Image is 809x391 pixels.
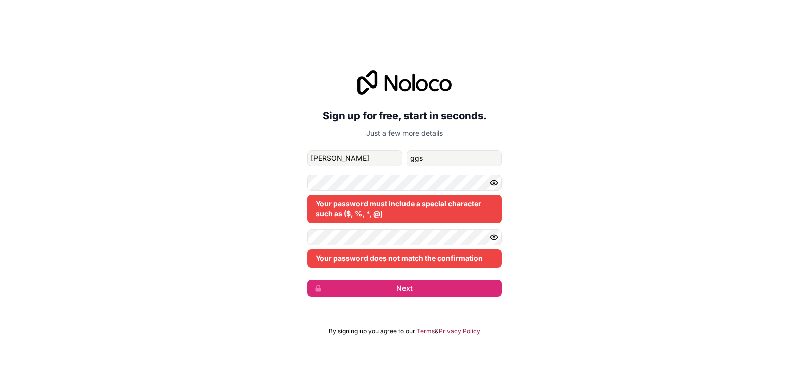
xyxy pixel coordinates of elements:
span: & [435,327,439,335]
a: Privacy Policy [439,327,480,335]
div: Your password does not match the confirmation [307,249,502,268]
input: given-name [307,150,402,166]
p: Just a few more details [307,128,502,138]
input: Confirm password [307,229,502,245]
div: Your password must include a special character such as ($, %, *, @) [307,195,502,223]
h2: Sign up for free, start in seconds. [307,107,502,125]
input: family-name [407,150,502,166]
span: By signing up you agree to our [329,327,415,335]
input: Password [307,175,502,191]
a: Terms [417,327,435,335]
button: Next [307,280,502,297]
